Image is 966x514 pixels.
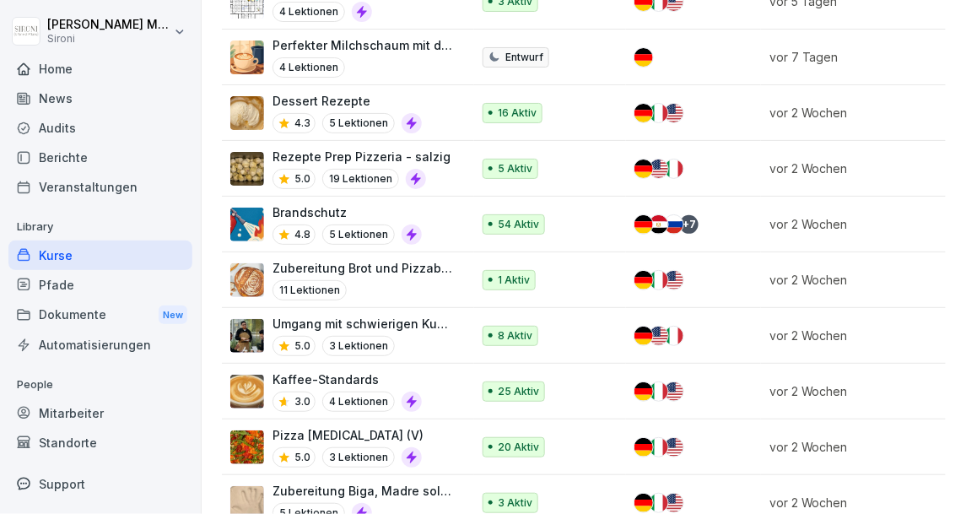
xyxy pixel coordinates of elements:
[8,300,192,331] a: DokumenteNew
[8,469,192,499] div: Support
[230,263,264,297] img: w9nobtcttnghg4wslidxrrlr.png
[8,428,192,457] a: Standorte
[665,327,683,345] img: it.svg
[322,447,395,468] p: 3 Lektionen
[498,384,539,399] p: 25 Aktiv
[8,113,192,143] a: Audits
[650,160,668,178] img: us.svg
[322,392,395,412] p: 4 Lektionen
[273,36,454,54] p: Perfekter Milchschaum mit dem Perfect Moose
[769,48,942,66] p: vor 7 Tagen
[230,375,264,408] img: km4heinxktm3m47uv6i6dr0s.png
[665,494,683,512] img: us.svg
[8,241,192,270] a: Kurse
[230,430,264,464] img: ptfehjakux1ythuqs2d8013j.png
[47,33,170,45] p: Sironi
[650,438,668,457] img: it.svg
[322,113,395,133] p: 5 Lektionen
[8,330,192,360] a: Automatisierungen
[294,394,310,409] p: 3.0
[322,169,399,189] p: 19 Lektionen
[769,104,942,122] p: vor 2 Wochen
[665,271,683,289] img: us.svg
[769,215,942,233] p: vor 2 Wochen
[8,300,192,331] div: Dokumente
[8,270,192,300] a: Pfade
[498,161,532,176] p: 5 Aktiv
[634,494,653,512] img: de.svg
[230,41,264,74] img: fi53tc5xpi3f2zt43aqok3n3.png
[498,495,532,511] p: 3 Aktiv
[665,104,683,122] img: us.svg
[322,336,395,356] p: 3 Lektionen
[665,382,683,401] img: us.svg
[273,371,422,388] p: Kaffee-Standards
[294,450,310,465] p: 5.0
[498,217,539,232] p: 54 Aktiv
[230,152,264,186] img: gmye01l4f1zcre5ud7hs9fxs.png
[8,84,192,113] a: News
[8,54,192,84] a: Home
[230,208,264,241] img: b0iy7e1gfawqjs4nezxuanzk.png
[498,440,539,455] p: 20 Aktiv
[650,215,668,234] img: eg.svg
[665,160,683,178] img: it.svg
[273,2,345,22] p: 4 Lektionen
[8,214,192,241] p: Library
[650,382,668,401] img: it.svg
[498,106,537,121] p: 16 Aktiv
[322,225,395,245] p: 5 Lektionen
[680,215,699,234] div: + 7
[634,104,653,122] img: de.svg
[498,328,532,344] p: 8 Aktiv
[230,96,264,130] img: fr9tmtynacnbc68n3kf2tpkd.png
[8,371,192,398] p: People
[159,306,187,325] div: New
[273,57,345,78] p: 4 Lektionen
[650,327,668,345] img: us.svg
[634,382,653,401] img: de.svg
[634,215,653,234] img: de.svg
[665,438,683,457] img: us.svg
[294,338,310,354] p: 5.0
[273,482,454,500] p: Zubereitung Biga, Madre solida, madre liquida
[294,171,310,187] p: 5.0
[8,143,192,172] a: Berichte
[273,92,422,110] p: Dessert Rezepte
[634,438,653,457] img: de.svg
[273,315,454,333] p: Umgang mit schwierigen Kunden
[273,148,451,165] p: Rezepte Prep Pizzeria - salzig
[769,494,942,511] p: vor 2 Wochen
[634,48,653,67] img: de.svg
[769,271,942,289] p: vor 2 Wochen
[273,280,347,300] p: 11 Lektionen
[47,18,170,32] p: [PERSON_NAME] Malec
[769,327,942,344] p: vor 2 Wochen
[498,273,530,288] p: 1 Aktiv
[634,271,653,289] img: de.svg
[8,172,192,202] a: Veranstaltungen
[8,398,192,428] a: Mitarbeiter
[273,426,424,444] p: Pizza [MEDICAL_DATA] (V)
[650,271,668,289] img: it.svg
[273,259,454,277] p: Zubereitung Brot und Pizzaboden
[650,494,668,512] img: it.svg
[273,203,422,221] p: Brandschutz
[294,227,310,242] p: 4.8
[294,116,310,131] p: 4.3
[650,104,668,122] img: it.svg
[505,50,543,65] p: Entwurf
[230,319,264,353] img: ibmq16c03v2u1873hyb2ubud.png
[634,327,653,345] img: de.svg
[769,382,942,400] p: vor 2 Wochen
